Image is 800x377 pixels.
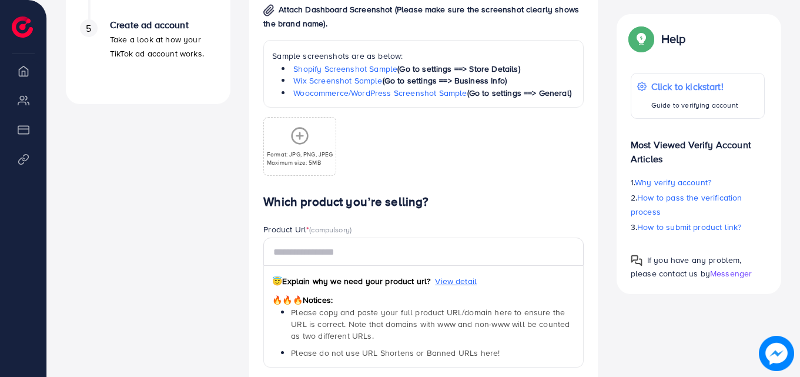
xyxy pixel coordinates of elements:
img: img [263,4,275,16]
img: Popup guide [631,255,642,266]
label: Product Url [263,223,352,235]
img: image [759,336,794,371]
p: Take a look at how your TikTok ad account works. [110,32,216,61]
span: 🔥🔥🔥 [272,294,302,306]
p: 3. [631,220,765,234]
span: (Go to settings ==> General) [467,87,571,99]
span: If you have any problem, please contact us by [631,254,742,279]
span: View detail [435,275,477,287]
a: Shopify Screenshot Sample [293,63,397,75]
span: 😇 [272,275,282,287]
span: How to submit product link? [637,221,741,233]
a: Wix Screenshot Sample [293,75,382,86]
p: Maximum size: 5MB [267,158,333,166]
a: Woocommerce/WordPress Screenshot Sample [293,87,467,99]
span: Explain why we need your product url? [272,275,430,287]
p: Guide to verifying account [651,98,738,112]
span: How to pass the verification process [631,192,742,218]
span: (Go to settings ==> Store Details) [397,63,520,75]
li: Create ad account [66,19,230,90]
h4: Create ad account [110,19,216,31]
p: 2. [631,191,765,219]
p: Sample screenshots are as below: [272,49,575,63]
p: Click to kickstart! [651,79,738,94]
span: Why verify account? [635,176,711,188]
img: logo [12,16,33,38]
p: 1. [631,175,765,189]
span: Please copy and paste your full product URL/domain here to ensure the URL is correct. Note that d... [291,306,570,342]
span: Please do not use URL Shortens or Banned URLs here! [291,347,500,359]
span: Messenger [710,268,752,279]
span: 5 [86,22,91,35]
span: (Go to settings ==> Business Info) [383,75,507,86]
span: (compulsory) [309,224,352,235]
p: Format: JPG, PNG, JPEG [267,150,333,158]
p: Most Viewed Verify Account Articles [631,128,765,166]
span: Notices: [272,294,333,306]
h4: Which product you’re selling? [263,195,584,209]
p: Help [661,32,686,46]
span: Attach Dashboard Screenshot (Please make sure the screenshot clearly shows the brand name). [263,4,579,29]
img: Popup guide [631,28,652,49]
